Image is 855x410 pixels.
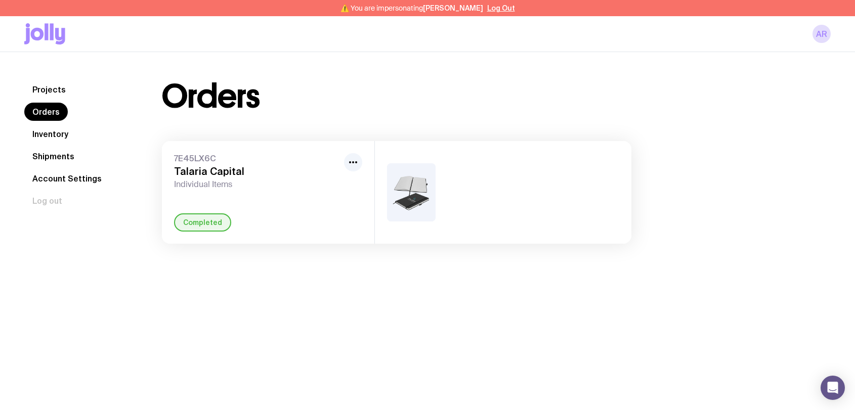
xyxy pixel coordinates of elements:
span: [PERSON_NAME] [423,4,483,12]
div: Completed [174,213,231,232]
span: Individual Items [174,179,340,190]
a: AR [813,25,831,43]
button: Log out [24,192,70,210]
span: 7E45LX6C [174,153,340,163]
h3: Talaria Capital [174,165,340,177]
span: ⚠️ You are impersonating [340,4,483,12]
button: Log Out [487,4,515,12]
a: Projects [24,80,74,99]
a: Shipments [24,147,82,165]
a: Inventory [24,125,76,143]
a: Account Settings [24,169,110,188]
a: Orders [24,103,68,121]
h1: Orders [162,80,260,113]
div: Open Intercom Messenger [821,376,845,400]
